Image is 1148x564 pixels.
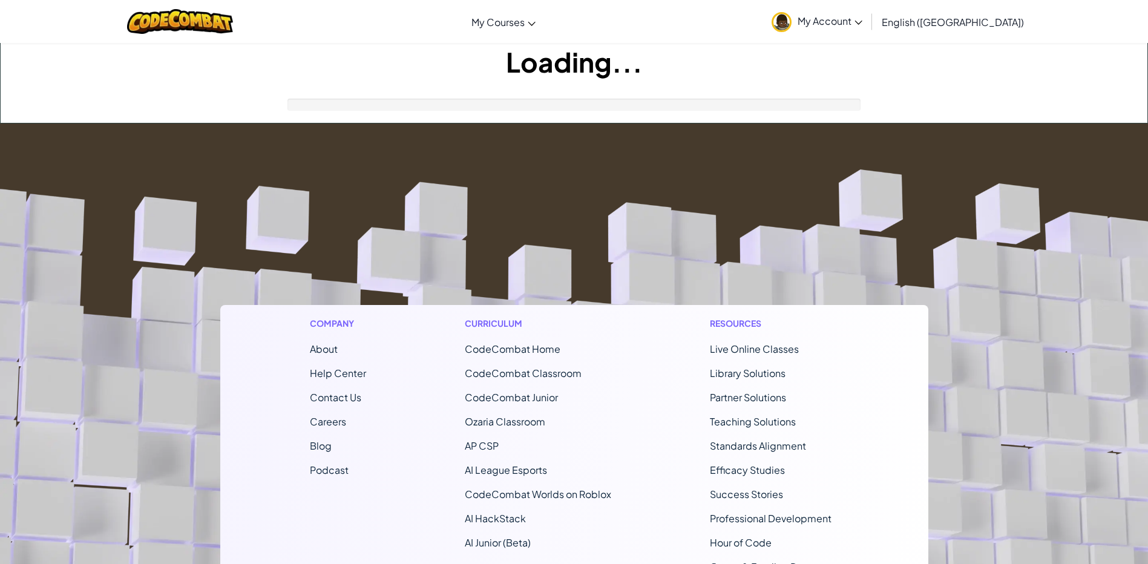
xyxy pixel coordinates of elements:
a: Blog [310,439,332,452]
a: Success Stories [710,488,783,500]
a: Live Online Classes [710,343,799,355]
a: Standards Alignment [710,439,806,452]
a: Podcast [310,464,349,476]
a: Careers [310,415,346,428]
h1: Resources [710,317,839,330]
a: Ozaria Classroom [465,415,545,428]
h1: Curriculum [465,317,611,330]
a: English ([GEOGRAPHIC_DATA]) [876,5,1030,38]
h1: Loading... [1,43,1147,80]
span: My Courses [471,16,525,28]
a: Partner Solutions [710,391,786,404]
h1: Company [310,317,366,330]
a: My Courses [465,5,542,38]
a: Teaching Solutions [710,415,796,428]
a: Professional Development [710,512,831,525]
span: CodeCombat Home [465,343,560,355]
span: Contact Us [310,391,361,404]
a: AI HackStack [465,512,526,525]
a: CodeCombat Classroom [465,367,582,379]
a: My Account [766,2,868,41]
a: CodeCombat Junior [465,391,558,404]
a: Library Solutions [710,367,786,379]
a: Help Center [310,367,366,379]
a: AI Junior (Beta) [465,536,531,549]
span: English ([GEOGRAPHIC_DATA]) [882,16,1024,28]
span: My Account [798,15,862,27]
img: avatar [772,12,792,32]
a: AI League Esports [465,464,547,476]
a: Efficacy Studies [710,464,785,476]
a: About [310,343,338,355]
img: CodeCombat logo [127,9,233,34]
a: CodeCombat Worlds on Roblox [465,488,611,500]
a: Hour of Code [710,536,772,549]
a: AP CSP [465,439,499,452]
